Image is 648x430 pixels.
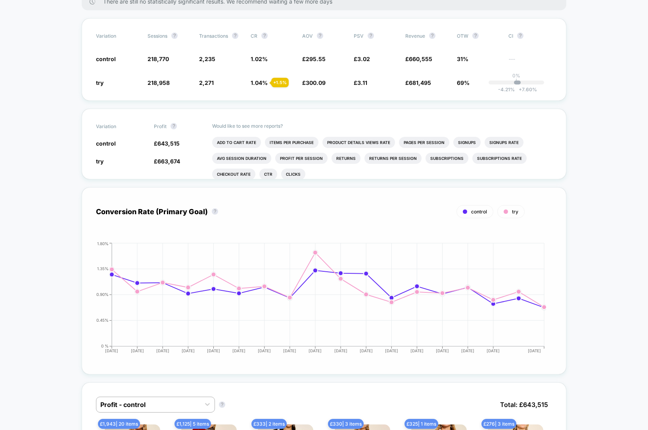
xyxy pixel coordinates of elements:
span: 663,674 [157,158,180,165]
span: Sessions [148,33,167,39]
span: 1.02 % [251,56,268,62]
span: Transactions [199,33,228,39]
span: -4.21 % [498,86,515,92]
button: ? [171,33,178,39]
li: Avg Session Duration [212,153,271,164]
tspan: 0.45% [96,318,109,323]
span: 643,515 [157,140,180,147]
tspan: [DATE] [156,348,169,353]
li: Items Per Purchase [265,137,318,148]
tspan: [DATE] [528,348,541,353]
span: Revenue [405,33,425,39]
button: ? [232,33,238,39]
span: 1.04 % [251,79,268,86]
tspan: [DATE] [410,348,424,353]
button: ? [171,123,177,129]
tspan: [DATE] [232,348,245,353]
span: control [471,209,487,215]
span: OTW [457,33,500,39]
span: £ [302,79,326,86]
span: 300.09 [306,79,326,86]
span: £ [154,158,180,165]
span: 2,235 [199,56,215,62]
span: £ 333 | 2 items [251,419,287,429]
div: CONVERSION_RATE [88,241,544,360]
span: PSV [354,33,364,39]
tspan: [DATE] [360,348,373,353]
span: CR [251,33,257,39]
li: Checkout Rate [212,169,255,180]
span: 218,770 [148,56,169,62]
tspan: [DATE] [487,348,500,353]
li: Add To Cart Rate [212,137,261,148]
span: Total: £ 643,515 [496,397,552,413]
li: Subscriptions Rate [472,153,527,164]
tspan: [DATE] [105,348,118,353]
p: Would like to see more reports? [212,123,552,129]
span: £ [405,79,431,86]
button: ? [517,33,523,39]
button: ? [472,33,479,39]
span: 7.60 % [515,86,537,92]
span: £ 1,125 | 5 items [174,419,211,429]
span: £ 330 | 3 items [328,419,364,429]
span: Profit [154,123,167,129]
tspan: 1.80% [97,241,109,246]
span: AOV [302,33,313,39]
span: 218,958 [148,79,170,86]
li: Returns Per Session [364,153,422,164]
tspan: 1.35% [97,267,109,271]
span: £ [302,56,326,62]
span: 681,495 [409,79,431,86]
span: 3.11 [357,79,367,86]
li: Subscriptions [426,153,468,164]
span: 69% [457,79,470,86]
li: Pages Per Session [399,137,449,148]
span: Variation [96,123,140,129]
li: Product Details Views Rate [322,137,395,148]
tspan: [DATE] [182,348,195,353]
span: £ [354,79,367,86]
span: 2,271 [199,79,214,86]
span: try [512,209,518,215]
tspan: [DATE] [461,348,474,353]
span: try [96,158,104,165]
button: ? [429,33,435,39]
span: £ [405,56,432,62]
span: Variation [96,33,140,39]
span: control [96,56,116,62]
li: Clicks [281,169,305,180]
span: --- [508,57,552,63]
li: Signups Rate [485,137,523,148]
li: Signups [453,137,481,148]
p: 0% [512,73,520,79]
span: £ 1,943 | 20 items [98,419,140,429]
tspan: [DATE] [309,348,322,353]
tspan: [DATE] [130,348,144,353]
button: ? [368,33,374,39]
span: try [96,79,104,86]
li: Profit Per Session [275,153,328,164]
span: £ 325 | 1 items [405,419,438,429]
tspan: [DATE] [436,348,449,353]
span: 295.55 [306,56,326,62]
li: Ctr [259,169,277,180]
span: £ [354,56,370,62]
tspan: 0.90% [96,292,109,297]
span: control [96,140,116,147]
span: + [519,86,522,92]
tspan: 0 % [101,344,109,349]
button: ? [212,208,218,215]
tspan: [DATE] [283,348,296,353]
span: £ [154,140,180,147]
span: 660,555 [409,56,432,62]
span: 3.02 [357,56,370,62]
tspan: [DATE] [207,348,220,353]
li: Returns [332,153,360,164]
span: CI [508,33,552,39]
button: ? [261,33,268,39]
span: 31% [457,56,468,62]
button: ? [219,401,225,408]
span: £ 276 | 3 items [481,419,516,429]
div: + 1.5 % [271,78,289,87]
